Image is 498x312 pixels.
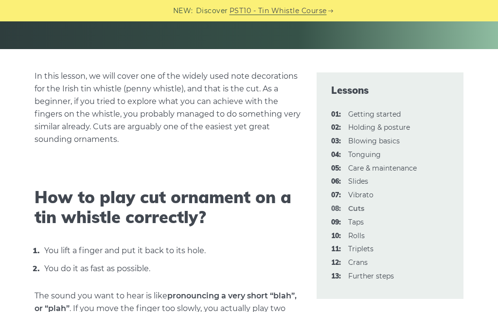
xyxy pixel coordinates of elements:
span: 09: [331,217,341,228]
strong: Cuts [348,204,364,213]
a: 11:Triplets [348,244,373,253]
span: Discover [196,5,228,17]
span: 10: [331,230,341,242]
p: In this lesson, we will cover one of the widely used note decorations for the Irish tin whistle (... [35,70,302,146]
span: 05: [331,163,341,174]
span: 07: [331,190,341,201]
span: 03: [331,136,341,147]
a: 03:Blowing basics [348,137,400,145]
a: 05:Care & maintenance [348,164,417,173]
li: You lift a finger and put it back to its hole. [42,244,302,257]
a: 13:Further steps [348,272,394,280]
span: 02: [331,122,341,134]
a: 02:Holding & posture [348,123,410,132]
a: 12:Crans [348,258,368,267]
li: You do it as fast as possible. [42,262,302,275]
a: 07:Vibrato [348,191,373,199]
span: 01: [331,109,341,121]
span: NEW: [173,5,193,17]
span: 12: [331,257,341,269]
a: PST10 - Tin Whistle Course [230,5,327,17]
a: 09:Taps [348,218,364,226]
span: 04: [331,149,341,161]
h2: How to play cut ornament on a tin whistle correctly? [35,188,302,227]
span: 11: [331,243,341,255]
a: 06:Slides [348,177,368,186]
span: 06: [331,176,341,188]
span: Lessons [331,84,448,97]
a: 10:Rolls [348,231,365,240]
a: 04:Tonguing [348,150,381,159]
span: 13: [331,271,341,282]
span: 08: [331,203,341,215]
a: 01:Getting started [348,110,401,119]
